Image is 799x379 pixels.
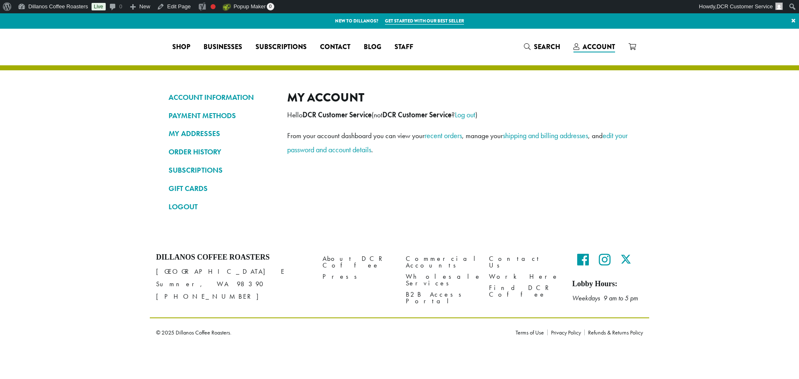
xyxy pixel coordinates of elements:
strong: DCR Customer Service [303,110,372,119]
span: Staff [395,42,413,52]
a: Privacy Policy [547,329,584,335]
a: ORDER HISTORY [169,145,275,159]
a: Live [92,3,106,10]
p: Hello (not ? ) [287,108,630,122]
a: × [788,13,799,28]
a: Search [517,40,567,54]
p: [GEOGRAPHIC_DATA] E Sumner, WA 98390 [PHONE_NUMBER] [156,265,310,303]
span: Blog [364,42,381,52]
a: Get started with our best seller [385,17,464,25]
a: Contact Us [489,253,560,271]
span: DCR Customer Service [717,3,773,10]
span: Search [534,42,560,52]
a: LOGOUT [169,200,275,214]
a: SUBSCRIPTIONS [169,163,275,177]
a: Press [323,271,393,282]
span: Businesses [203,42,242,52]
a: Terms of Use [516,329,547,335]
a: Work Here [489,271,560,282]
p: From your account dashboard you can view your , manage your , and . [287,129,630,157]
a: About DCR Coffee [323,253,393,271]
h5: Lobby Hours: [572,280,643,289]
a: Shop [166,40,197,54]
a: Find DCR Coffee [489,282,560,300]
span: Contact [320,42,350,52]
a: ACCOUNT INFORMATION [169,90,275,104]
span: Shop [172,42,190,52]
p: © 2025 Dillanos Coffee Roasters. [156,329,503,335]
a: recent orders [424,131,462,140]
span: Subscriptions [256,42,307,52]
span: Account [583,42,615,52]
a: shipping and billing addresses [503,131,588,140]
a: Staff [388,40,420,54]
a: Log out [455,110,475,119]
div: Focus keyphrase not set [211,4,216,9]
h4: Dillanos Coffee Roasters [156,253,310,262]
a: MY ADDRESSES [169,126,275,141]
h2: My account [287,90,630,105]
a: Wholesale Services [406,271,476,289]
span: 0 [267,3,274,10]
a: Commercial Accounts [406,253,476,271]
a: B2B Access Portal [406,289,476,307]
a: GIFT CARDS [169,181,275,196]
a: PAYMENT METHODS [169,109,275,123]
em: Weekdays 9 am to 5 pm [572,294,638,302]
nav: Account pages [169,90,275,220]
strong: DCR Customer Service [382,110,452,119]
a: Refunds & Returns Policy [584,329,643,335]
